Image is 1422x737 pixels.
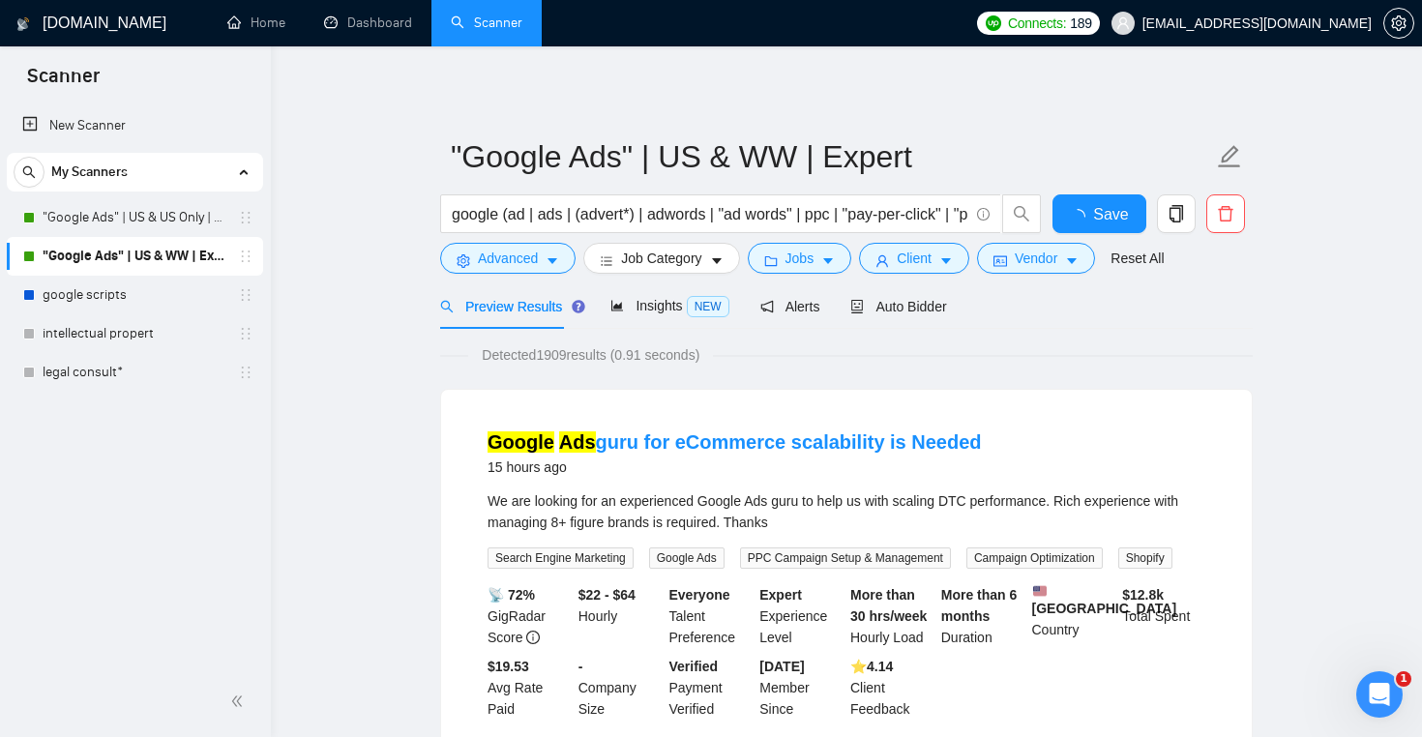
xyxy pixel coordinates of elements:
span: My Scanners [51,153,128,192]
li: New Scanner [7,106,263,145]
span: Preview Results [440,299,579,314]
span: delete [1207,205,1244,222]
span: holder [238,287,253,303]
span: holder [238,249,253,264]
div: Company Size [575,656,666,720]
span: bars [600,253,613,268]
span: Campaign Optimization [966,547,1103,569]
div: 15 hours ago [488,456,982,479]
span: 1 [1396,671,1411,687]
span: caret-down [546,253,559,268]
span: Google Ads [649,547,725,569]
div: Payment Verified [666,656,756,720]
span: Job Category [621,248,701,269]
button: userClientcaret-down [859,243,969,274]
span: NEW [687,296,729,317]
span: Scanner [12,62,115,103]
div: Tooltip anchor [570,298,587,315]
a: New Scanner [22,106,248,145]
span: caret-down [710,253,724,268]
div: Total Spent [1118,584,1209,648]
span: user [1116,16,1130,30]
span: info-circle [526,631,540,644]
span: Advanced [478,248,538,269]
span: user [875,253,889,268]
div: GigRadar Score [484,584,575,648]
div: Avg Rate Paid [484,656,575,720]
span: PPC Campaign Setup & Management [740,547,951,569]
button: delete [1206,194,1245,233]
button: copy [1157,194,1196,233]
button: search [14,157,44,188]
b: $19.53 [488,659,529,674]
span: caret-down [939,253,953,268]
b: Verified [669,659,719,674]
button: barsJob Categorycaret-down [583,243,739,274]
div: Hourly [575,584,666,648]
span: Search Engine Marketing [488,547,634,569]
span: robot [850,300,864,313]
b: Expert [759,587,802,603]
a: google scripts [43,276,226,314]
span: setting [1384,15,1413,31]
b: [DATE] [759,659,804,674]
b: $ 12.8k [1122,587,1164,603]
a: Google Adsguru for eCommerce scalability is Needed [488,431,982,453]
span: Alerts [760,299,820,314]
mark: Google [488,431,554,453]
div: Country [1028,584,1119,648]
span: holder [238,326,253,341]
span: caret-down [821,253,835,268]
div: Member Since [755,656,846,720]
img: 🇺🇸 [1033,584,1047,598]
a: intellectual propert [43,314,226,353]
button: Save [1052,194,1146,233]
span: Insights [610,298,728,313]
button: settingAdvancedcaret-down [440,243,576,274]
span: loading [1070,209,1093,224]
a: dashboardDashboard [324,15,412,31]
span: 189 [1070,13,1091,34]
span: Connects: [1008,13,1066,34]
b: - [578,659,583,674]
span: search [15,165,44,179]
span: holder [238,210,253,225]
span: Client [897,248,932,269]
mark: Ads [559,431,596,453]
iframe: Intercom live chat [1356,671,1403,718]
div: We are looking for an experienced Google Ads guru to help us with scaling DTC performance. Rich e... [488,490,1205,533]
span: idcard [993,253,1007,268]
b: Everyone [669,587,730,603]
a: searchScanner [451,15,522,31]
span: setting [457,253,470,268]
span: Shopify [1118,547,1172,569]
a: setting [1383,15,1414,31]
a: "Google Ads" | US & WW | Expert [43,237,226,276]
span: Detected 1909 results (0.91 seconds) [468,344,713,366]
span: notification [760,300,774,313]
img: logo [16,9,30,40]
div: Duration [937,584,1028,648]
span: Save [1093,202,1128,226]
button: search [1002,194,1041,233]
b: More than 30 hrs/week [850,587,927,624]
span: folder [764,253,778,268]
div: Hourly Load [846,584,937,648]
input: Scanner name... [451,133,1213,181]
span: double-left [230,692,250,711]
span: caret-down [1065,253,1079,268]
button: idcardVendorcaret-down [977,243,1095,274]
a: "Google Ads" | US & US Only | Expert [43,198,226,237]
img: upwork-logo.png [986,15,1001,31]
b: 📡 72% [488,587,535,603]
span: edit [1217,144,1242,169]
a: legal consult* [43,353,226,392]
span: Auto Bidder [850,299,946,314]
span: search [1003,205,1040,222]
div: Experience Level [755,584,846,648]
b: More than 6 months [941,587,1018,624]
span: Jobs [785,248,815,269]
b: $22 - $64 [578,587,636,603]
a: Reset All [1111,248,1164,269]
span: copy [1158,205,1195,222]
